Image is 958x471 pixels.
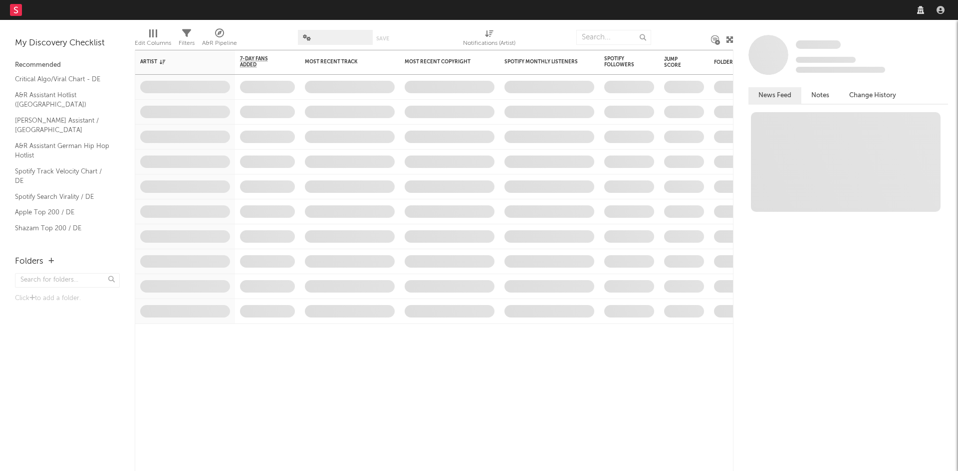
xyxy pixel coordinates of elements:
a: [PERSON_NAME] Assistant / [GEOGRAPHIC_DATA] [15,115,110,136]
div: Filters [179,37,195,49]
span: 0 fans last week [796,67,885,73]
div: Recommended [15,59,120,71]
button: Notes [801,87,839,104]
input: Search for folders... [15,273,120,288]
button: Save [376,36,389,41]
div: Jump Score [664,56,689,68]
button: Change History [839,87,906,104]
div: Spotify Monthly Listeners [504,59,579,65]
a: Shazam Top 200 / DE [15,223,110,234]
div: Most Recent Track [305,59,380,65]
input: Search... [576,30,651,45]
a: Critical Algo/Viral Chart - DE [15,74,110,85]
span: 7-Day Fans Added [240,56,280,68]
div: A&R Pipeline [202,37,237,49]
div: A&R Pipeline [202,25,237,54]
span: Tracking Since: [DATE] [796,57,856,63]
div: Notifications (Artist) [463,37,515,49]
a: Some Artist [796,40,841,50]
a: Apple Top 200 / DE [15,207,110,218]
div: Folders [714,59,789,65]
div: Spotify Followers [604,56,639,68]
div: Most Recent Copyright [405,59,479,65]
a: Spotify Search Virality / DE [15,191,110,202]
div: My Discovery Checklist [15,37,120,49]
div: Folders [15,256,43,268]
div: Click to add a folder. [15,293,120,305]
div: Filters [179,25,195,54]
div: Edit Columns [135,37,171,49]
div: Edit Columns [135,25,171,54]
button: News Feed [748,87,801,104]
a: A&R Assistant Hotlist ([GEOGRAPHIC_DATA]) [15,90,110,110]
a: A&R Assistant German Hip Hop Hotlist [15,141,110,161]
div: Artist [140,59,215,65]
div: Notifications (Artist) [463,25,515,54]
a: Spotify Track Velocity Chart / DE [15,166,110,186]
span: Some Artist [796,40,841,49]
